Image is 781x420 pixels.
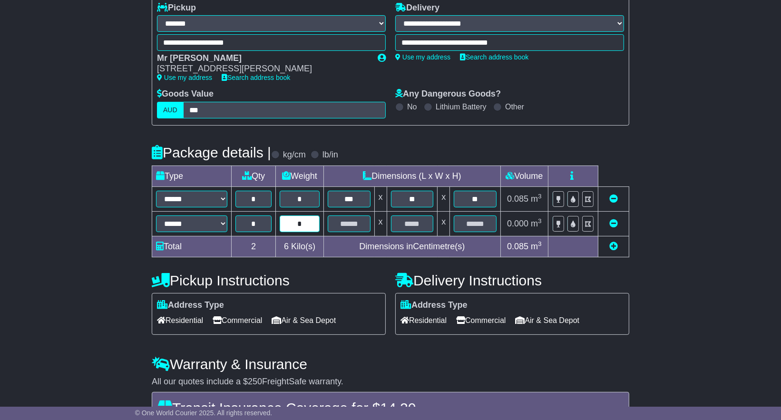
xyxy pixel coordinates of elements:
label: lb/in [322,150,338,160]
span: 0.085 [507,242,528,251]
div: Mr [PERSON_NAME] [157,53,368,64]
span: Air & Sea Depot [516,313,580,328]
div: All our quotes include a $ FreightSafe warranty. [152,377,629,387]
a: Search address book [460,53,528,61]
label: Delivery [395,3,439,13]
td: Volume [500,166,548,186]
h4: Package details | [152,145,271,160]
td: Dimensions in Centimetre(s) [323,236,500,257]
span: m [531,219,542,228]
td: Kilo(s) [276,236,324,257]
sup: 3 [538,240,542,247]
td: x [374,211,387,236]
td: x [438,211,450,236]
a: Use my address [395,53,450,61]
span: Residential [400,313,447,328]
label: Address Type [157,300,224,311]
span: 250 [248,377,262,386]
label: Address Type [400,300,468,311]
span: 6 [284,242,289,251]
h4: Pickup Instructions [152,273,386,288]
label: Other [505,102,524,111]
td: Total [152,236,232,257]
td: 2 [232,236,276,257]
td: Type [152,166,232,186]
span: Commercial [456,313,506,328]
label: No [407,102,417,111]
a: Remove this item [609,219,618,228]
span: m [531,194,542,204]
span: © One World Courier 2025. All rights reserved. [135,409,273,417]
td: Qty [232,166,276,186]
span: Air & Sea Depot [272,313,336,328]
sup: 3 [538,217,542,225]
label: Goods Value [157,89,214,99]
a: Search address book [222,74,290,81]
sup: 3 [538,193,542,200]
span: m [531,242,542,251]
label: Any Dangerous Goods? [395,89,501,99]
td: x [374,186,387,211]
span: 0.085 [507,194,528,204]
label: Pickup [157,3,196,13]
td: Weight [276,166,324,186]
h4: Warranty & Insurance [152,356,629,372]
span: Residential [157,313,203,328]
div: [STREET_ADDRESS][PERSON_NAME] [157,64,368,74]
span: 14.20 [380,400,416,416]
span: Commercial [213,313,262,328]
h4: Transit Insurance Coverage for $ [158,400,623,416]
label: AUD [157,102,184,118]
label: Lithium Battery [436,102,487,111]
a: Use my address [157,74,212,81]
span: 0.000 [507,219,528,228]
td: x [438,186,450,211]
h4: Delivery Instructions [395,273,629,288]
label: kg/cm [283,150,306,160]
a: Add new item [609,242,618,251]
a: Remove this item [609,194,618,204]
td: Dimensions (L x W x H) [323,166,500,186]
